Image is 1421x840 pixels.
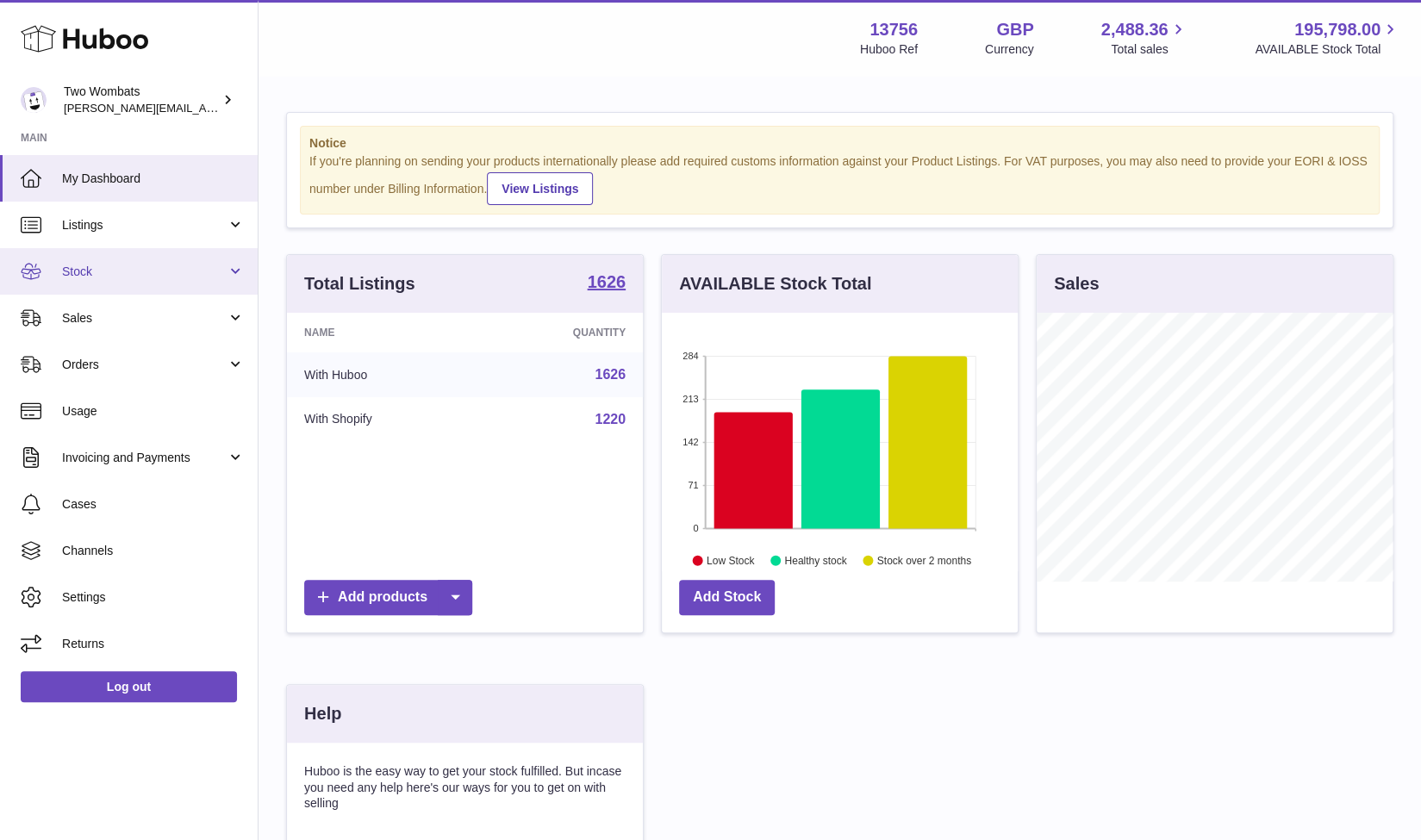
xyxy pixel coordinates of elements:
h3: AVAILABLE Stock Total [679,272,871,296]
span: Returns [62,636,245,652]
strong: 1626 [588,273,626,290]
text: Low Stock [707,554,755,566]
span: Settings [62,589,245,606]
text: 0 [693,523,698,533]
a: 1626 [595,367,626,382]
div: If you're planning on sending your products internationally please add required customs informati... [309,153,1370,205]
span: 195,798.00 [1294,18,1380,41]
strong: 13756 [869,18,918,41]
p: Huboo is the easy way to get your stock fulfilled. But incase you need any help here's our ways f... [304,763,626,812]
a: Add products [304,580,472,615]
text: 71 [688,480,698,490]
span: Channels [62,543,245,559]
span: AVAILABLE Stock Total [1255,41,1400,58]
td: With Huboo [287,352,479,397]
span: [PERSON_NAME][EMAIL_ADDRESS][PERSON_NAME][DOMAIN_NAME] [64,101,438,115]
th: Quantity [479,313,643,352]
span: Listings [62,217,227,233]
div: Currency [985,41,1034,58]
a: Log out [21,671,237,702]
span: Stock [62,264,227,280]
span: Cases [62,496,245,513]
a: 2,488.36 Total sales [1101,18,1188,58]
strong: Notice [309,135,1370,152]
a: 1626 [588,273,626,294]
text: Healthy stock [784,554,847,566]
span: Sales [62,310,227,327]
td: With Shopify [287,397,479,442]
a: 195,798.00 AVAILABLE Stock Total [1255,18,1400,58]
div: Huboo Ref [860,41,918,58]
img: philip.carroll@twowombats.com [21,87,47,113]
a: View Listings [487,172,593,205]
strong: GBP [996,18,1033,41]
div: Two Wombats [64,84,219,116]
th: Name [287,313,479,352]
text: 142 [682,437,698,447]
text: 213 [682,394,698,404]
text: Stock over 2 months [877,554,971,566]
a: Add Stock [679,580,775,615]
h3: Sales [1054,272,1099,296]
span: My Dashboard [62,171,245,187]
span: Invoicing and Payments [62,450,227,466]
a: 1220 [595,412,626,426]
span: Total sales [1111,41,1187,58]
text: 284 [682,351,698,361]
span: 2,488.36 [1101,18,1169,41]
span: Usage [62,403,245,420]
h3: Total Listings [304,272,415,296]
h3: Help [304,702,341,725]
span: Orders [62,357,227,373]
